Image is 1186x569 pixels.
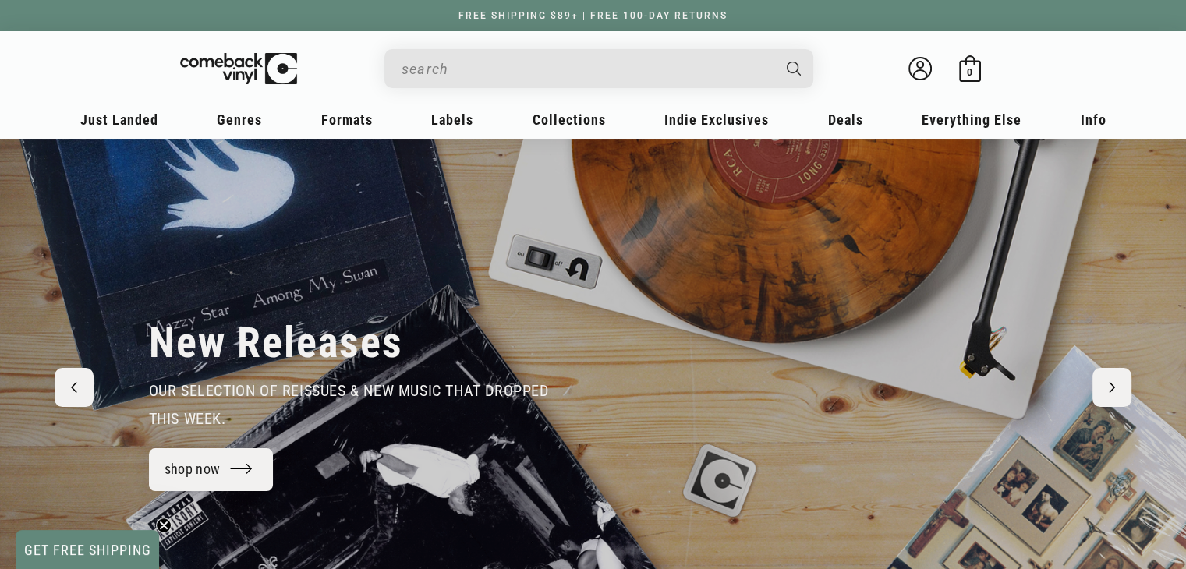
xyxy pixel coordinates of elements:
[533,111,606,128] span: Collections
[384,49,813,88] div: Search
[217,111,262,128] span: Genres
[80,111,158,128] span: Just Landed
[16,530,159,569] div: GET FREE SHIPPINGClose teaser
[402,53,771,85] input: When autocomplete results are available use up and down arrows to review and enter to select
[922,111,1021,128] span: Everything Else
[443,10,743,21] a: FREE SHIPPING $89+ | FREE 100-DAY RETURNS
[149,317,403,369] h2: New Releases
[149,381,549,428] span: our selection of reissues & new music that dropped this week.
[1081,111,1106,128] span: Info
[55,368,94,407] button: Previous slide
[321,111,373,128] span: Formats
[149,448,274,491] a: shop now
[828,111,863,128] span: Deals
[431,111,473,128] span: Labels
[967,66,972,78] span: 0
[156,518,172,533] button: Close teaser
[773,49,815,88] button: Search
[664,111,769,128] span: Indie Exclusives
[24,542,151,558] span: GET FREE SHIPPING
[1092,368,1131,407] button: Next slide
